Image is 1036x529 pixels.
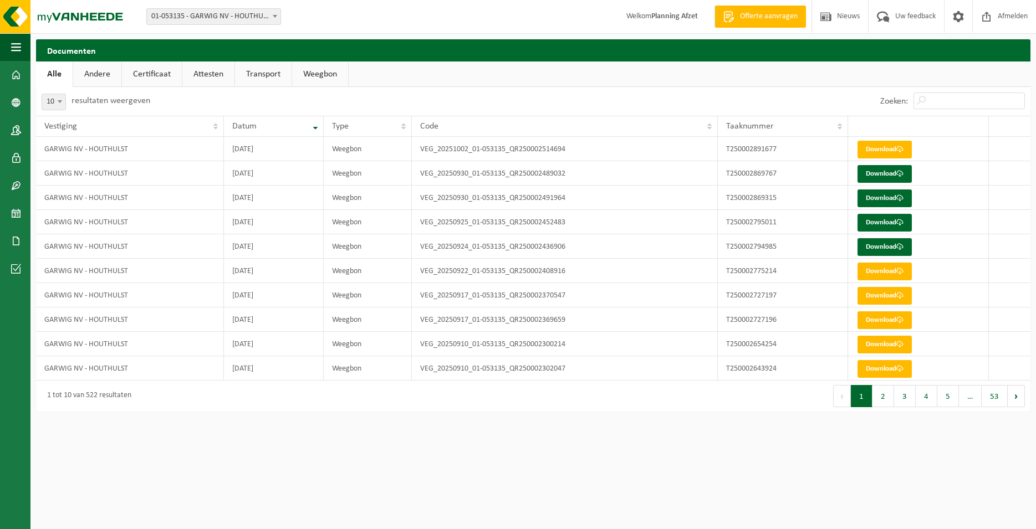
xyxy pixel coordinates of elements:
span: Vestiging [44,122,77,131]
td: GARWIG NV - HOUTHULST [36,332,224,356]
td: T250002795011 [718,210,848,234]
td: VEG_20251002_01-053135_QR250002514694 [412,137,717,161]
td: [DATE] [224,234,324,259]
h2: Documenten [36,39,1030,61]
iframe: chat widget [6,505,185,529]
button: Next [1008,385,1025,407]
td: [DATE] [224,161,324,186]
td: GARWIG NV - HOUTHULST [36,210,224,234]
td: VEG_20250910_01-053135_QR250002302047 [412,356,717,381]
span: 01-053135 - GARWIG NV - HOUTHULST [146,8,281,25]
td: GARWIG NV - HOUTHULST [36,307,224,332]
td: T250002775214 [718,259,848,283]
a: Download [858,336,912,353]
td: VEG_20250930_01-053135_QR250002491964 [412,186,717,210]
span: Taaknummer [726,122,774,131]
a: Transport [235,61,292,87]
td: Weegbon [324,259,412,283]
button: 5 [937,385,959,407]
td: VEG_20250917_01-053135_QR250002369659 [412,307,717,332]
td: [DATE] [224,283,324,307]
a: Download [858,165,912,183]
td: GARWIG NV - HOUTHULST [36,161,224,186]
span: Offerte aanvragen [737,11,800,22]
td: [DATE] [224,210,324,234]
td: [DATE] [224,137,324,161]
td: Weegbon [324,332,412,356]
span: 01-053135 - GARWIG NV - HOUTHULST [147,9,280,24]
td: Weegbon [324,137,412,161]
a: Attesten [182,61,234,87]
span: Code [420,122,438,131]
a: Download [858,141,912,158]
button: 4 [916,385,937,407]
td: T250002643924 [718,356,848,381]
td: VEG_20250924_01-053135_QR250002436906 [412,234,717,259]
a: Download [858,360,912,378]
button: 53 [982,385,1008,407]
td: Weegbon [324,210,412,234]
span: Type [332,122,349,131]
td: Weegbon [324,307,412,332]
td: GARWIG NV - HOUTHULST [36,356,224,381]
a: Weegbon [292,61,348,87]
label: resultaten weergeven [72,96,150,105]
td: VEG_20250922_01-053135_QR250002408916 [412,259,717,283]
button: 3 [894,385,916,407]
div: 1 tot 10 van 522 resultaten [42,386,131,406]
a: Download [858,189,912,207]
td: T250002869767 [718,161,848,186]
td: [DATE] [224,259,324,283]
td: T250002654254 [718,332,848,356]
td: [DATE] [224,186,324,210]
td: T250002891677 [718,137,848,161]
td: GARWIG NV - HOUTHULST [36,259,224,283]
td: GARWIG NV - HOUTHULST [36,137,224,161]
a: Download [858,238,912,256]
td: [DATE] [224,356,324,381]
td: VEG_20250925_01-053135_QR250002452483 [412,210,717,234]
td: VEG_20250910_01-053135_QR250002300214 [412,332,717,356]
button: Previous [833,385,851,407]
span: Datum [232,122,257,131]
a: Certificaat [122,61,182,87]
a: Download [858,311,912,329]
label: Zoeken: [880,97,908,106]
strong: Planning Afzet [651,12,698,20]
a: Offerte aanvragen [715,6,806,28]
td: T250002869315 [718,186,848,210]
td: T250002727197 [718,283,848,307]
a: Download [858,263,912,280]
a: Alle [36,61,73,87]
td: GARWIG NV - HOUTHULST [36,186,224,210]
td: GARWIG NV - HOUTHULST [36,283,224,307]
td: VEG_20250930_01-053135_QR250002489032 [412,161,717,186]
td: [DATE] [224,332,324,356]
td: T250002727196 [718,307,848,332]
button: 2 [872,385,894,407]
a: Download [858,287,912,305]
td: Weegbon [324,283,412,307]
span: … [959,385,982,407]
a: Andere [73,61,121,87]
td: Weegbon [324,356,412,381]
td: Weegbon [324,186,412,210]
span: 10 [42,94,66,110]
td: VEG_20250917_01-053135_QR250002370547 [412,283,717,307]
td: Weegbon [324,234,412,259]
td: [DATE] [224,307,324,332]
td: Weegbon [324,161,412,186]
td: T250002794985 [718,234,848,259]
td: GARWIG NV - HOUTHULST [36,234,224,259]
button: 1 [851,385,872,407]
a: Download [858,214,912,232]
span: 10 [42,94,65,110]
